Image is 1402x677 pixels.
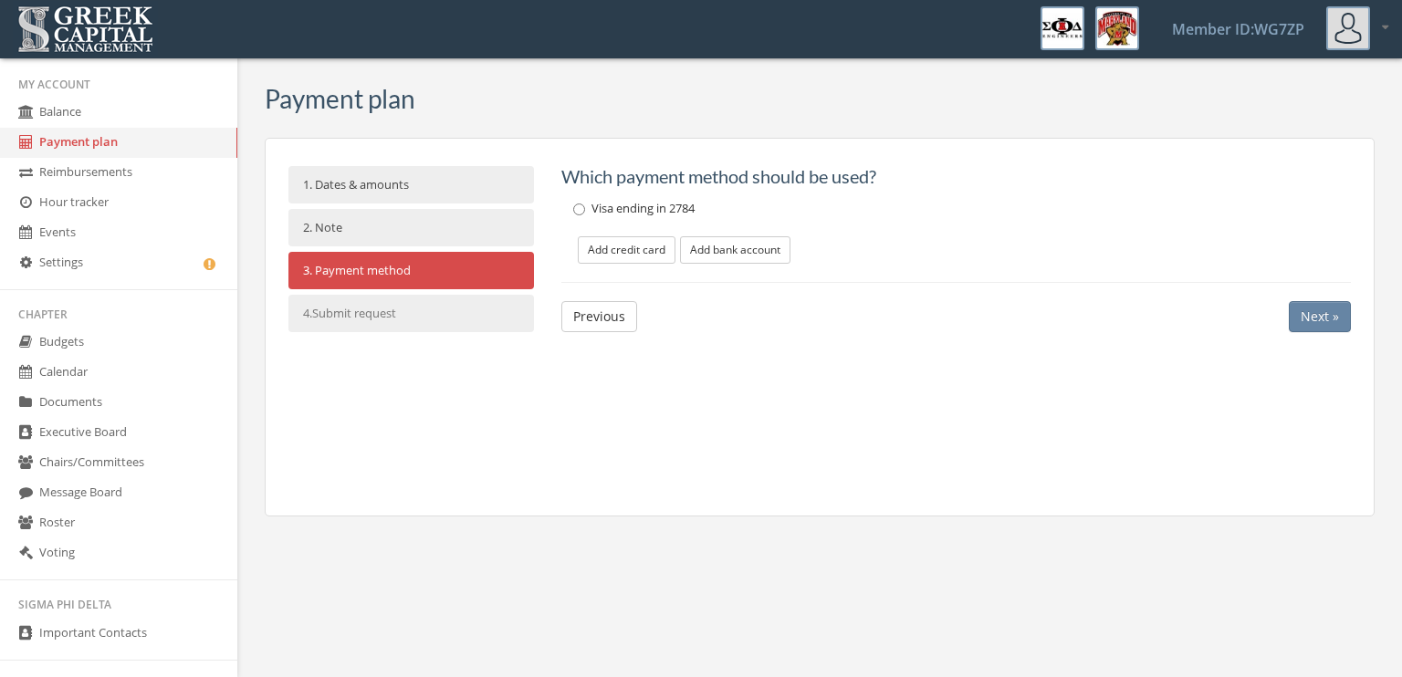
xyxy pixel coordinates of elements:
button: Previous [561,301,637,332]
a: 2. Note [288,209,534,246]
h5: Which payment method should be used? [561,166,1352,186]
input: Visa ending in 2784 [573,203,585,215]
button: Next » [1289,301,1351,332]
button: Add credit card [578,236,675,264]
span: Visa ending in 2784 [591,200,695,216]
button: Add bank account [680,236,790,264]
a: 1. Dates & amounts [288,166,534,203]
a: Member ID: WG7ZP [1150,1,1326,57]
h3: Payment plan [265,85,415,113]
a: 3. Payment method [288,252,534,289]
